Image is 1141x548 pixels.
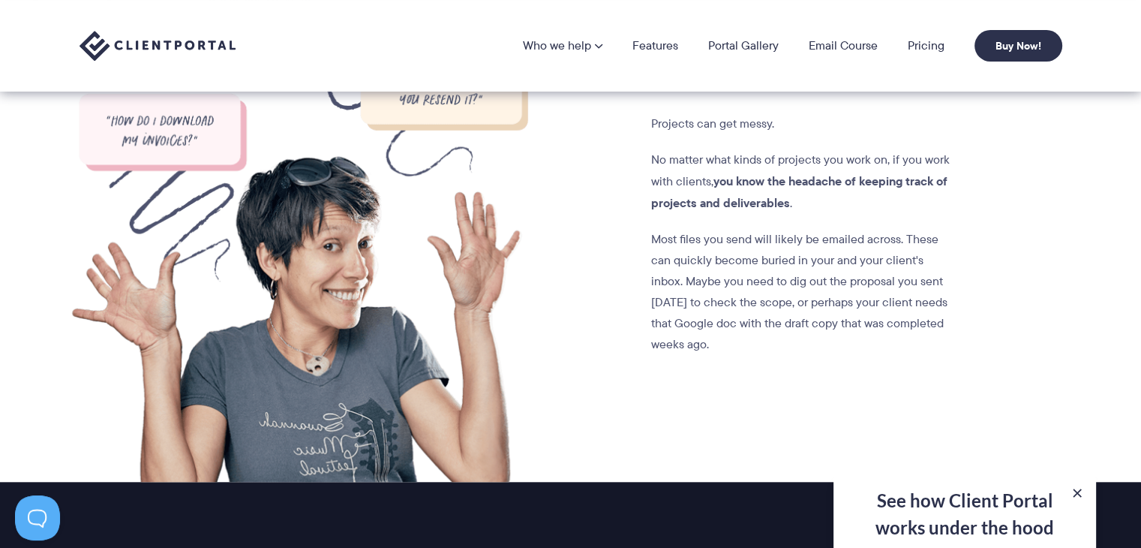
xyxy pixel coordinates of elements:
a: Features [632,40,678,52]
p: Projects can get messy. [651,113,956,134]
a: Who we help [523,40,602,52]
p: Most files you send will likely be emailed across. These can quickly become buried in your and yo... [651,229,956,355]
a: Portal Gallery [708,40,779,52]
p: No matter what kinds of projects you work on, if you work with clients, . [651,149,956,214]
a: Pricing [908,40,944,52]
strong: you know the headache of keeping track of projects and deliverables [651,172,947,212]
h2: "I love it when a client asks for a file I've already sent three times." [651,3,956,93]
a: Buy Now! [974,30,1062,62]
iframe: Toggle Customer Support [15,495,60,540]
a: Email Course [809,40,878,52]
